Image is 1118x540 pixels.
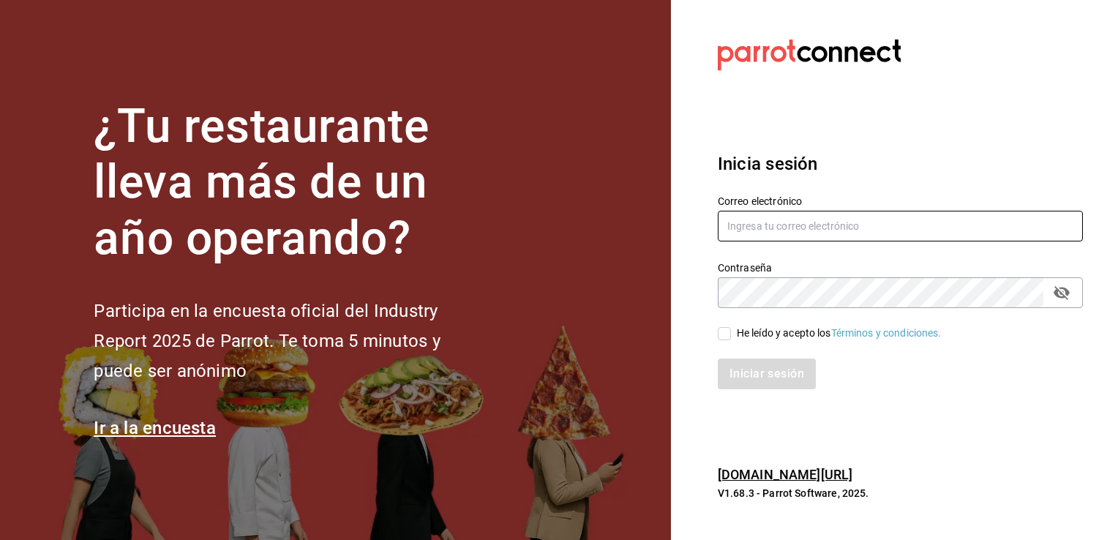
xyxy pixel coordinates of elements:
[1049,280,1074,305] button: passwordField
[718,211,1083,241] input: Ingresa tu correo electrónico
[831,327,942,339] a: Términos y condiciones.
[94,296,489,386] h2: Participa en la encuesta oficial del Industry Report 2025 de Parrot. Te toma 5 minutos y puede se...
[718,262,1083,272] label: Contraseña
[94,418,216,438] a: Ir a la encuesta
[718,467,852,482] a: [DOMAIN_NAME][URL]
[718,486,1083,500] p: V1.68.3 - Parrot Software, 2025.
[94,99,489,267] h1: ¿Tu restaurante lleva más de un año operando?
[737,326,942,341] div: He leído y acepto los
[718,151,1083,177] h3: Inicia sesión
[718,195,1083,206] label: Correo electrónico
